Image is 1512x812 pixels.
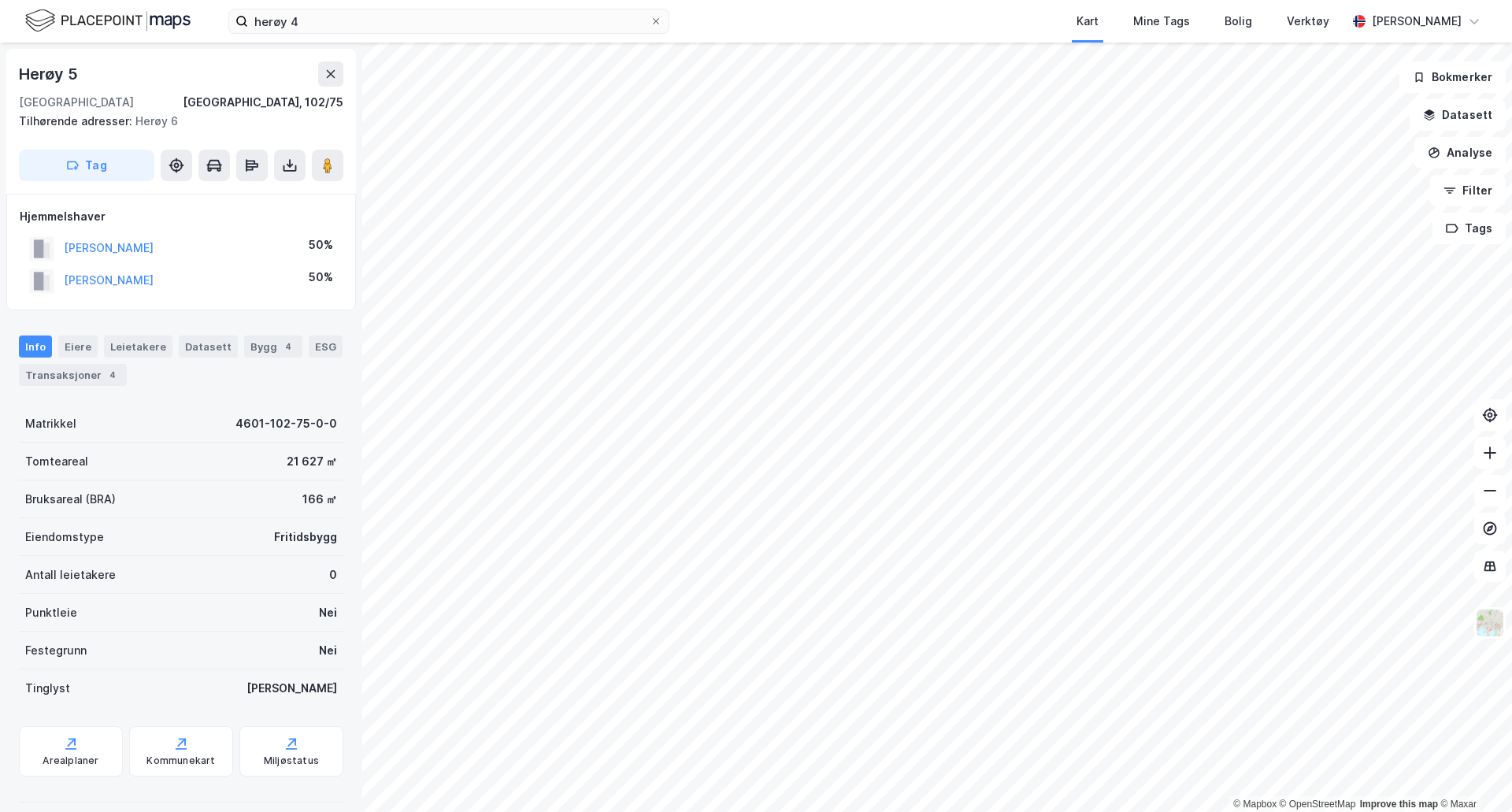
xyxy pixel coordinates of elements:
[244,336,302,358] div: Bygg
[25,7,191,35] img: logo.f888ab2527a4732fd821a326f86c7f29.svg
[19,112,331,131] div: Herøy 6
[1430,175,1506,206] button: Filter
[319,641,337,660] div: Nei
[1287,12,1329,31] div: Verktøy
[105,367,120,383] div: 4
[1433,736,1512,812] div: Kontrollprogram for chat
[58,336,98,358] div: Eiere
[25,414,76,433] div: Matrikkel
[43,755,98,767] div: Arealplaner
[264,755,319,767] div: Miljøstatus
[19,93,134,112] div: [GEOGRAPHIC_DATA]
[302,490,337,509] div: 166 ㎡
[248,9,650,33] input: Søk på adresse, matrikkel, gårdeiere, leietakere eller personer
[104,336,172,358] div: Leietakere
[19,61,81,87] div: Herøy 5
[1399,61,1506,93] button: Bokmerker
[19,364,127,386] div: Transaksjoner
[25,641,87,660] div: Festegrunn
[1475,608,1505,638] img: Z
[1233,799,1277,810] a: Mapbox
[19,336,52,358] div: Info
[19,150,154,181] button: Tag
[287,452,337,471] div: 21 627 ㎡
[20,207,343,226] div: Hjemmelshaver
[25,565,116,584] div: Antall leietakere
[280,339,296,354] div: 4
[246,679,337,698] div: [PERSON_NAME]
[1410,99,1506,131] button: Datasett
[25,603,77,622] div: Punktleie
[25,679,70,698] div: Tinglyst
[309,235,333,254] div: 50%
[146,755,215,767] div: Kommunekart
[183,93,343,112] div: [GEOGRAPHIC_DATA], 102/75
[274,528,337,547] div: Fritidsbygg
[235,414,337,433] div: 4601-102-75-0-0
[309,336,343,358] div: ESG
[1225,12,1252,31] div: Bolig
[1372,12,1462,31] div: [PERSON_NAME]
[1077,12,1099,31] div: Kart
[329,565,337,584] div: 0
[25,528,104,547] div: Eiendomstype
[1280,799,1356,810] a: OpenStreetMap
[1133,12,1190,31] div: Mine Tags
[25,452,88,471] div: Tomteareal
[319,603,337,622] div: Nei
[25,490,116,509] div: Bruksareal (BRA)
[1433,736,1512,812] iframe: Chat Widget
[1360,799,1438,810] a: Improve this map
[179,336,238,358] div: Datasett
[1414,137,1506,169] button: Analyse
[1432,213,1506,244] button: Tags
[309,268,333,287] div: 50%
[19,114,135,128] span: Tilhørende adresser:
